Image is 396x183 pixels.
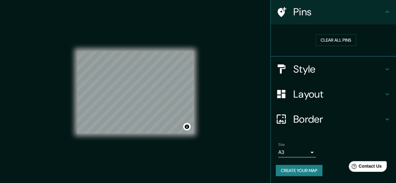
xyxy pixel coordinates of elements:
div: Border [271,107,396,132]
div: Layout [271,82,396,107]
h4: Pins [293,6,383,18]
label: Size [278,142,285,147]
div: Style [271,57,396,82]
h4: Layout [293,88,383,100]
canvas: Map [77,51,194,134]
h4: Border [293,113,383,125]
button: Create your map [276,165,322,176]
button: Clear all pins [316,34,356,46]
div: A3 [278,147,316,157]
button: Toggle attribution [183,123,191,130]
iframe: Help widget launcher [340,159,389,176]
h4: Style [293,63,383,75]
